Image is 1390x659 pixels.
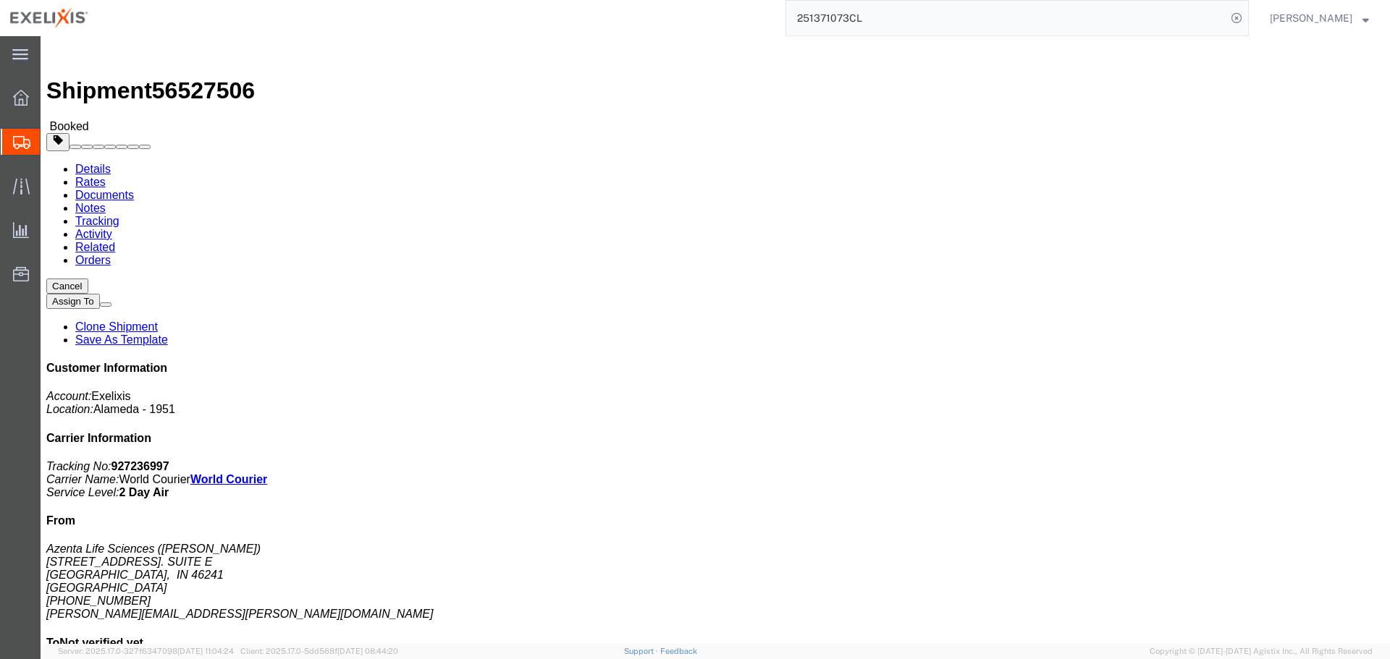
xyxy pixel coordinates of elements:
span: Copyright © [DATE]-[DATE] Agistix Inc., All Rights Reserved [1150,645,1373,658]
span: Client: 2025.17.0-5dd568f [240,647,398,655]
span: Server: 2025.17.0-327f6347098 [58,647,234,655]
a: Support [624,647,660,655]
input: Search for shipment number, reference number [786,1,1226,35]
a: Feedback [660,647,697,655]
span: [DATE] 11:04:24 [177,647,234,655]
span: Fred Eisenman [1270,10,1352,26]
button: [PERSON_NAME] [1269,9,1370,27]
img: logo [10,7,88,29]
span: [DATE] 08:44:20 [337,647,398,655]
iframe: FS Legacy Container [41,36,1390,644]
